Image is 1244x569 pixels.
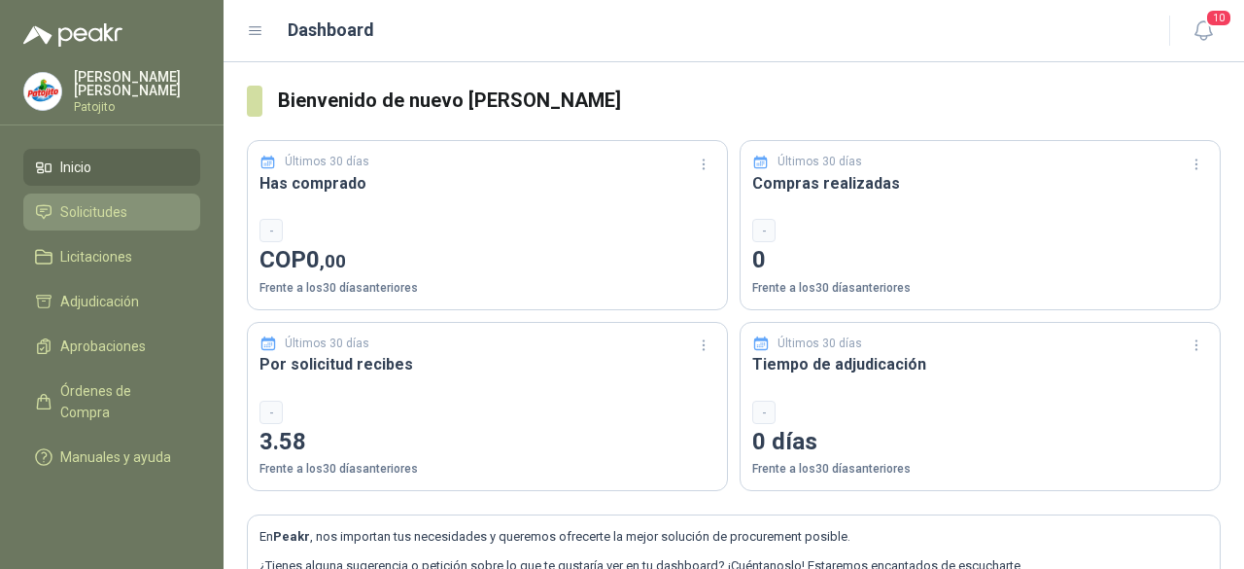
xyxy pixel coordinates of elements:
div: - [752,401,776,424]
h3: Bienvenido de nuevo [PERSON_NAME] [278,86,1222,116]
div: - [752,219,776,242]
span: 0 [306,246,346,273]
span: Licitaciones [60,246,132,267]
span: Inicio [60,157,91,178]
h3: Compras realizadas [752,171,1208,196]
p: Patojito [74,101,200,113]
span: ,00 [320,250,346,272]
span: Adjudicación [60,291,139,312]
p: Últimos 30 días [285,153,369,171]
img: Company Logo [24,73,61,110]
span: Manuales y ayuda [60,446,171,468]
div: - [259,219,283,242]
span: 10 [1205,9,1232,27]
a: Manuales y ayuda [23,439,200,476]
p: 0 días [752,424,1208,461]
p: 0 [752,242,1208,279]
img: Logo peakr [23,23,122,47]
p: [PERSON_NAME] [PERSON_NAME] [74,70,200,97]
p: Últimos 30 días [285,335,369,353]
a: Adjudicación [23,283,200,320]
p: COP [259,242,715,279]
p: Frente a los 30 días anteriores [259,460,715,479]
p: Últimos 30 días [777,335,862,353]
p: Frente a los 30 días anteriores [259,279,715,298]
a: Aprobaciones [23,328,200,365]
a: Solicitudes [23,194,200,231]
a: Órdenes de Compra [23,373,200,431]
a: Licitaciones [23,238,200,275]
div: - [259,401,283,424]
h3: Has comprado [259,171,715,196]
h3: Por solicitud recibes [259,352,715,376]
span: Solicitudes [60,201,127,223]
span: Aprobaciones [60,336,146,357]
a: Inicio [23,149,200,186]
h1: Dashboard [288,17,374,44]
p: 3.58 [259,424,715,461]
button: 10 [1186,14,1221,49]
span: Órdenes de Compra [60,380,182,423]
h3: Tiempo de adjudicación [752,352,1208,376]
p: Frente a los 30 días anteriores [752,460,1208,479]
p: Frente a los 30 días anteriores [752,279,1208,298]
p: Últimos 30 días [777,153,862,171]
p: En , nos importan tus necesidades y queremos ofrecerte la mejor solución de procurement posible. [259,527,1208,547]
b: Peakr [273,529,310,544]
